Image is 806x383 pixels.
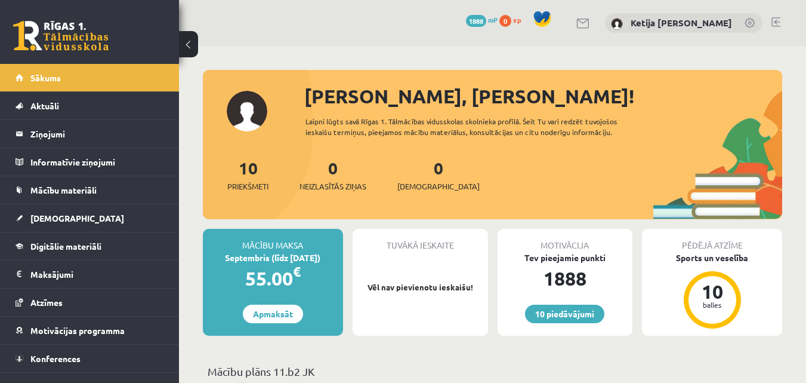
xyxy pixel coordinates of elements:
[16,64,164,91] a: Sākums
[227,157,268,192] a: 10Priekšmeti
[30,353,81,364] span: Konferences
[16,317,164,344] a: Motivācijas programma
[305,116,653,137] div: Laipni lūgts savā Rīgas 1. Tālmācības vidusskolas skolnieka profilā. Šeit Tu vari redzēt tuvojošo...
[304,82,782,111] div: [PERSON_NAME], [PERSON_NAME]!
[227,180,268,192] span: Priekšmeti
[16,289,164,316] a: Atzīmes
[30,72,61,83] span: Sākums
[466,15,498,24] a: 1888 mP
[30,297,63,308] span: Atzīmes
[498,229,633,252] div: Motivācija
[30,100,59,111] span: Aktuāli
[499,15,527,24] a: 0 xp
[16,176,164,204] a: Mācību materiāli
[16,204,164,232] a: [DEMOGRAPHIC_DATA]
[16,148,164,176] a: Informatīvie ziņojumi
[513,15,521,24] span: xp
[299,180,366,192] span: Neizlasītās ziņas
[203,229,343,252] div: Mācību maksa
[208,363,777,379] p: Mācību plāns 11.b2 JK
[299,157,366,192] a: 0Neizlasītās ziņas
[13,21,109,51] a: Rīgas 1. Tālmācības vidusskola
[694,282,730,301] div: 10
[30,213,124,223] span: [DEMOGRAPHIC_DATA]
[30,148,164,176] legend: Informatīvie ziņojumi
[359,281,482,293] p: Vēl nav pievienotu ieskaišu!
[642,252,782,330] a: Sports un veselība 10 balles
[30,185,97,195] span: Mācību materiāli
[631,17,732,29] a: Ketija [PERSON_NAME]
[293,263,301,280] span: €
[611,18,623,30] img: Ketija Nikola Kmeta
[694,301,730,308] div: balles
[16,120,164,148] a: Ziņojumi
[466,15,486,27] span: 1888
[488,15,498,24] span: mP
[642,229,782,252] div: Pēdējā atzīme
[16,261,164,288] a: Maksājumi
[16,92,164,120] a: Aktuāli
[353,229,488,252] div: Tuvākā ieskaite
[243,305,303,323] a: Apmaksāt
[499,15,511,27] span: 0
[525,305,604,323] a: 10 piedāvājumi
[498,252,633,264] div: Tev pieejamie punkti
[397,157,480,192] a: 0[DEMOGRAPHIC_DATA]
[30,241,101,252] span: Digitālie materiāli
[30,325,125,336] span: Motivācijas programma
[498,264,633,293] div: 1888
[203,252,343,264] div: Septembris (līdz [DATE])
[203,264,343,293] div: 55.00
[642,252,782,264] div: Sports un veselība
[30,261,164,288] legend: Maksājumi
[16,232,164,260] a: Digitālie materiāli
[397,180,480,192] span: [DEMOGRAPHIC_DATA]
[16,345,164,372] a: Konferences
[30,120,164,148] legend: Ziņojumi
